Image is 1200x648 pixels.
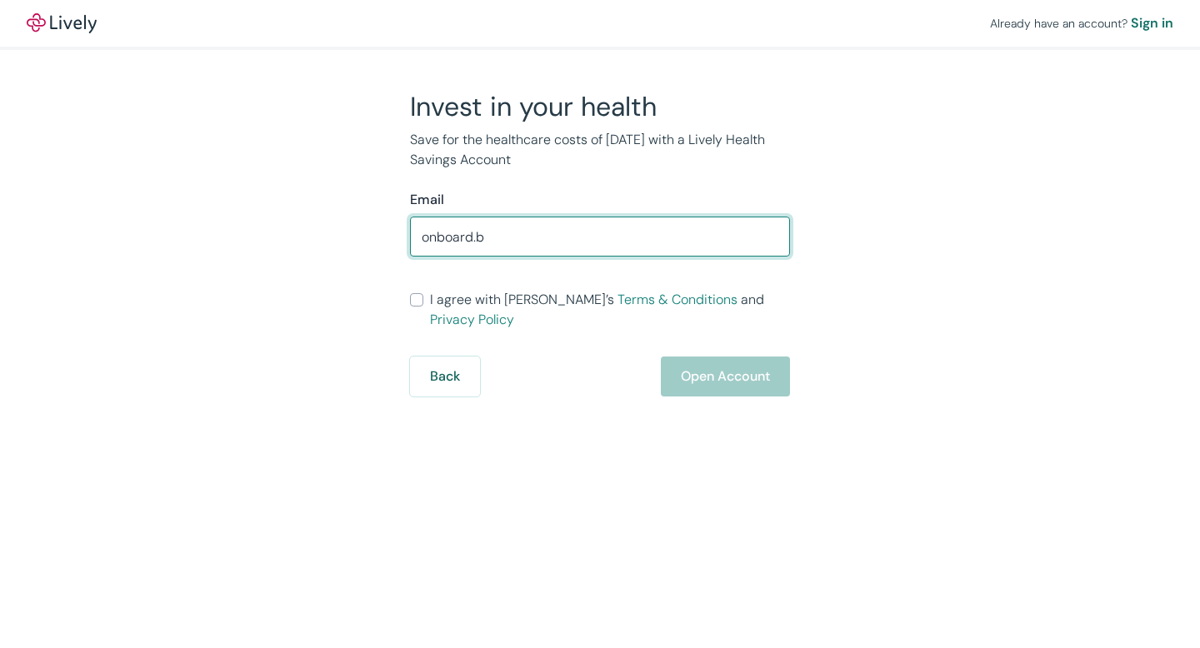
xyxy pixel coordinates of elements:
div: Already have an account? [990,13,1173,33]
img: Lively [27,13,97,33]
h2: Invest in your health [410,90,790,123]
span: I agree with [PERSON_NAME]’s and [430,290,790,330]
a: Privacy Policy [430,311,514,328]
label: Email [410,190,444,210]
a: Sign in [1131,13,1173,33]
a: Terms & Conditions [617,291,737,308]
p: Save for the healthcare costs of [DATE] with a Lively Health Savings Account [410,130,790,170]
button: Back [410,356,480,396]
a: LivelyLively [27,13,97,33]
